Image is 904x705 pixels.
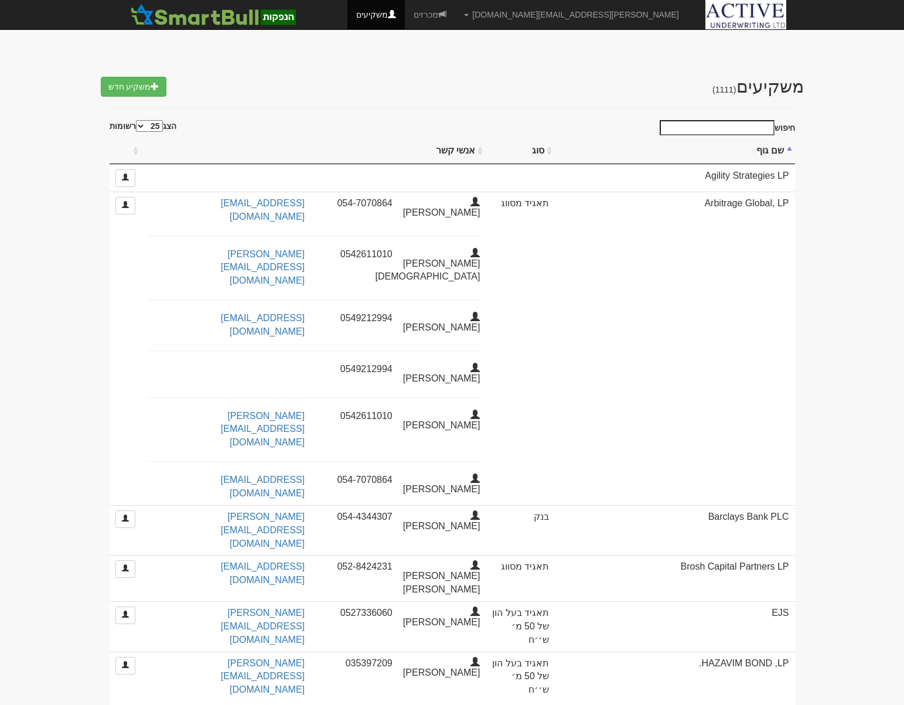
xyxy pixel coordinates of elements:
div: 0549212994 [313,312,401,325]
a: [PERSON_NAME][EMAIL_ADDRESS][DOMAIN_NAME] [221,249,305,286]
div: [PERSON_NAME] [PERSON_NAME] [401,560,489,597]
a: [PERSON_NAME][EMAIL_ADDRESS][DOMAIN_NAME] [221,658,305,695]
td: Brosh Capital Partners LP [555,555,794,601]
div: 054-7070864 [313,197,401,210]
div: 054-7070864 [313,474,401,487]
div: [PERSON_NAME] [401,197,489,220]
select: הצגרשומות [136,120,163,132]
h5: (1111) [712,85,736,94]
td: Barclays Bank PLC [555,505,794,556]
div: [PERSON_NAME] [401,312,489,335]
td: Arbitrage Global, LP [555,192,794,505]
a: [PERSON_NAME][EMAIL_ADDRESS][DOMAIN_NAME] [221,512,305,549]
img: SmartBull Logo [127,3,299,26]
td: תאגיד מסווג [486,555,555,601]
a: [EMAIL_ADDRESS][DOMAIN_NAME] [221,475,305,498]
div: [PERSON_NAME] [401,410,489,432]
div: 0542611010 [313,248,401,261]
th: : activate to sort column ascending [110,138,141,164]
a: [EMAIL_ADDRESS][DOMAIN_NAME] [221,561,305,585]
div: [PERSON_NAME] [401,510,489,533]
div: [PERSON_NAME] [401,607,489,629]
th: סוג : activate to sort column ascending [486,138,555,164]
label: הצג רשומות [110,120,176,132]
div: 0542611010 [313,410,401,423]
label: חיפוש [656,120,795,135]
span: משקיעים [712,77,804,96]
a: [EMAIL_ADDRESS][DOMAIN_NAME] [221,313,305,336]
div: 0549212994 [313,363,401,376]
div: 035397209 [313,657,401,670]
div: [PERSON_NAME] [401,657,489,680]
td: תאגיד מסווג [486,192,555,505]
th: שם גוף : activate to sort column descending [555,138,794,164]
td: בנק [486,505,555,556]
th: אנשי קשר : activate to sort column ascending [141,138,486,164]
a: [EMAIL_ADDRESS][DOMAIN_NAME] [221,198,305,222]
a: [PERSON_NAME][EMAIL_ADDRESS][DOMAIN_NAME] [221,608,305,645]
td: EJS [555,601,794,652]
div: 0527336060 [313,607,401,620]
td: Agility Strategies LP [555,164,794,192]
div: [PERSON_NAME] [401,474,489,496]
div: [PERSON_NAME][DEMOGRAPHIC_DATA] [401,248,489,284]
div: 054-4344307 [313,510,401,524]
td: תאגיד בעל הון של 50 מ׳ ש׳׳ח [486,601,555,652]
div: 052-8424231 [313,560,401,574]
a: משקיע חדש [101,77,167,97]
div: [PERSON_NAME] [401,363,489,386]
input: חיפוש [660,120,775,135]
a: [PERSON_NAME][EMAIL_ADDRESS][DOMAIN_NAME] [221,411,305,448]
